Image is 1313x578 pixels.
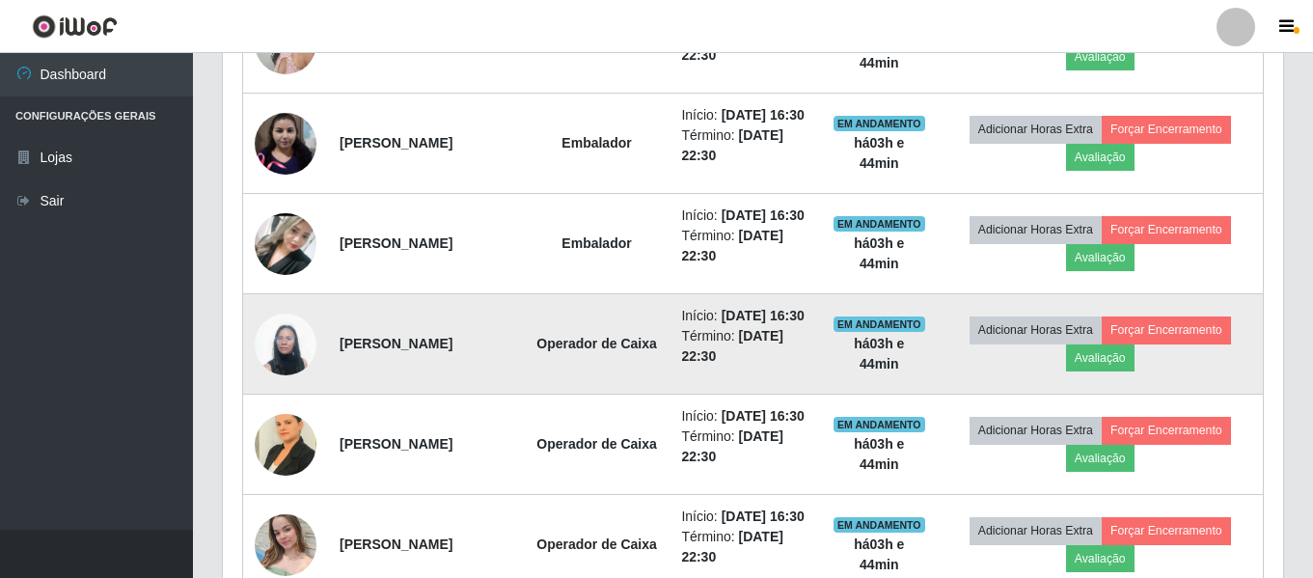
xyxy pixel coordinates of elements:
strong: Embalador [561,135,631,151]
button: Forçar Encerramento [1102,317,1231,344]
button: Forçar Encerramento [1102,116,1231,143]
img: CoreUI Logo [32,14,118,39]
time: [DATE] 16:30 [722,408,805,424]
li: Início: [681,406,809,427]
strong: há 03 h e 44 min [854,235,904,271]
strong: há 03 h e 44 min [854,537,904,572]
button: Avaliação [1066,244,1135,271]
button: Avaliação [1066,144,1135,171]
strong: há 03 h e 44 min [854,336,904,372]
button: Forçar Encerramento [1102,517,1231,544]
time: [DATE] 16:30 [722,207,805,223]
img: 1730387044768.jpeg [255,403,316,485]
strong: [PERSON_NAME] [340,537,452,552]
strong: [PERSON_NAME] [340,135,452,151]
img: 1725571179961.jpeg [255,113,316,175]
li: Término: [681,226,809,266]
button: Avaliação [1066,344,1135,372]
li: Término: [681,527,809,567]
span: EM ANDAMENTO [834,216,925,232]
time: [DATE] 16:30 [722,308,805,323]
span: EM ANDAMENTO [834,417,925,432]
li: Início: [681,507,809,527]
strong: [PERSON_NAME] [340,436,452,452]
button: Adicionar Horas Extra [970,116,1102,143]
img: 1755712424414.jpeg [255,175,316,312]
span: EM ANDAMENTO [834,116,925,131]
button: Avaliação [1066,445,1135,472]
button: Avaliação [1066,545,1135,572]
button: Forçar Encerramento [1102,417,1231,444]
button: Adicionar Horas Extra [970,216,1102,243]
button: Adicionar Horas Extra [970,417,1102,444]
strong: [PERSON_NAME] [340,336,452,351]
time: [DATE] 16:30 [722,509,805,524]
li: Início: [681,105,809,125]
strong: Embalador [561,235,631,251]
strong: há 03 h e 44 min [854,436,904,472]
span: EM ANDAMENTO [834,517,925,533]
strong: [PERSON_NAME] [340,235,452,251]
strong: há 03 h e 44 min [854,135,904,171]
li: Término: [681,125,809,166]
li: Início: [681,306,809,326]
button: Adicionar Horas Extra [970,317,1102,344]
button: Forçar Encerramento [1102,216,1231,243]
button: Avaliação [1066,43,1135,70]
span: EM ANDAMENTO [834,317,925,332]
button: Adicionar Horas Extra [970,517,1102,544]
li: Início: [681,206,809,226]
time: [DATE] 16:30 [722,107,805,123]
strong: Operador de Caixa [536,537,657,552]
li: Término: [681,427,809,467]
strong: Operador de Caixa [536,336,657,351]
strong: Operador de Caixa [536,436,657,452]
li: Término: [681,326,809,367]
img: 1712327669024.jpeg [255,303,316,385]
